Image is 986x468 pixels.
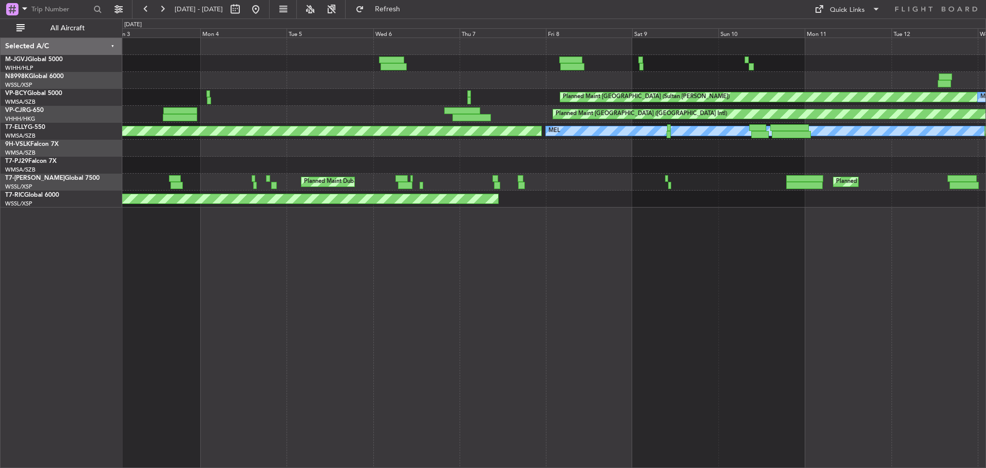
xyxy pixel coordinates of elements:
[632,28,718,38] div: Sat 9
[563,89,730,105] div: Planned Maint [GEOGRAPHIC_DATA] (Sultan [PERSON_NAME])
[892,28,978,38] div: Tue 12
[548,123,560,139] div: MEL
[5,107,44,114] a: VP-CJRG-650
[124,21,142,29] div: [DATE]
[809,1,885,17] button: Quick Links
[5,175,65,181] span: T7-[PERSON_NAME]
[830,5,865,15] div: Quick Links
[5,141,59,147] a: 9H-VSLKFalcon 7X
[5,64,33,72] a: WIHH/HLP
[546,28,632,38] div: Fri 8
[805,28,891,38] div: Mon 11
[5,158,28,164] span: T7-PJ29
[5,90,27,97] span: VP-BCY
[5,81,32,89] a: WSSL/XSP
[5,200,32,208] a: WSSL/XSP
[5,192,59,198] a: T7-RICGlobal 6000
[5,124,28,130] span: T7-ELLY
[5,57,63,63] a: M-JGVJGlobal 5000
[5,115,35,123] a: VHHH/HKG
[5,132,35,140] a: WMSA/SZB
[556,106,727,122] div: Planned Maint [GEOGRAPHIC_DATA] ([GEOGRAPHIC_DATA] Intl)
[351,1,412,17] button: Refresh
[5,192,24,198] span: T7-RIC
[5,57,28,63] span: M-JGVJ
[5,107,26,114] span: VP-CJR
[200,28,287,38] div: Mon 4
[5,149,35,157] a: WMSA/SZB
[5,166,35,174] a: WMSA/SZB
[718,28,805,38] div: Sun 10
[5,183,32,191] a: WSSL/XSP
[366,6,409,13] span: Refresh
[27,25,108,32] span: All Aircraft
[5,90,62,97] a: VP-BCYGlobal 5000
[11,20,111,36] button: All Aircraft
[5,124,45,130] a: T7-ELLYG-550
[287,28,373,38] div: Tue 5
[373,28,460,38] div: Wed 6
[5,141,30,147] span: 9H-VSLK
[5,73,29,80] span: N8998K
[5,98,35,106] a: WMSA/SZB
[31,2,90,17] input: Trip Number
[5,73,64,80] a: N8998KGlobal 6000
[175,5,223,14] span: [DATE] - [DATE]
[114,28,200,38] div: Sun 3
[304,174,405,190] div: Planned Maint Dubai (Al Maktoum Intl)
[5,158,56,164] a: T7-PJ29Falcon 7X
[5,175,100,181] a: T7-[PERSON_NAME]Global 7500
[460,28,546,38] div: Thu 7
